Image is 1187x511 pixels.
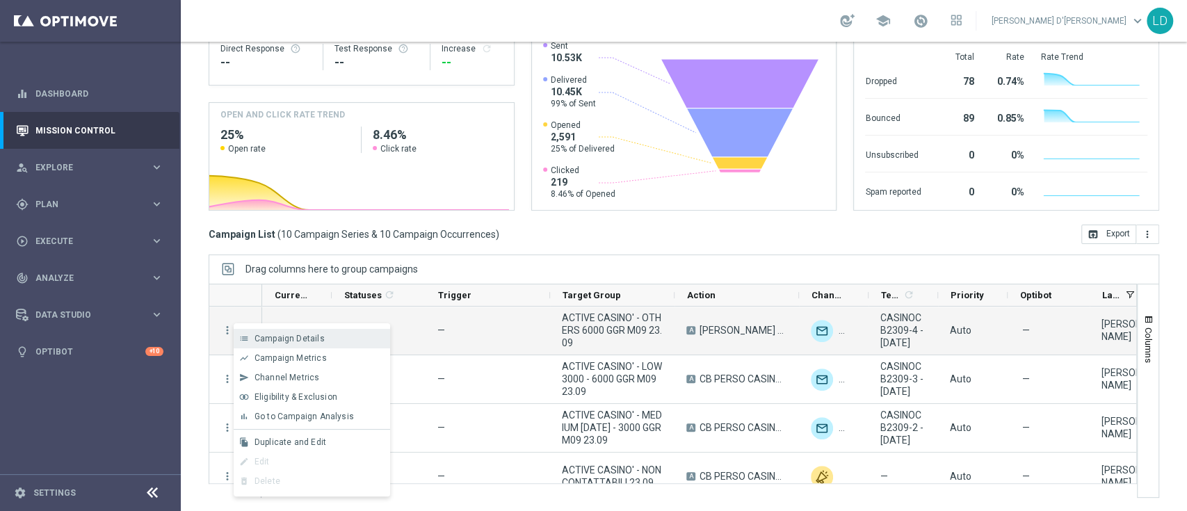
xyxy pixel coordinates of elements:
span: ACTIVE CASINO' - LOW 3000 - 6000 GGR M09 23.09 [562,360,663,398]
div: Increase [442,43,503,54]
a: Settings [33,489,76,497]
div: Edoardo Ellena [1101,415,1147,440]
span: Campaign Details [255,334,325,343]
span: Auto [950,373,971,384]
span: Target Group [563,290,621,300]
span: CASINOCB2309-3 - 23.09.2025 [880,360,926,398]
i: more_vert [221,324,234,336]
div: +10 [145,347,163,356]
div: In-app Inbox [839,417,861,439]
span: CB PERSO CASINO 20% MAX 100 EURO - SPENDIBILE SLOT [700,324,787,336]
span: Channel Metrics [255,373,320,382]
span: 10.53K [551,51,582,64]
a: [PERSON_NAME] D'[PERSON_NAME]keyboard_arrow_down [990,10,1147,31]
a: Dashboard [35,75,163,112]
i: track_changes [16,272,29,284]
div: 0.85% [990,106,1024,128]
span: Action [687,290,716,300]
button: track_changes Analyze keyboard_arrow_right [15,273,164,284]
i: more_vert [221,470,234,482]
span: — [1022,470,1030,482]
img: Other [811,466,833,488]
div: Mission Control [15,125,164,136]
i: keyboard_arrow_right [150,308,163,321]
span: Go to Campaign Analysis [255,412,354,421]
i: person_search [16,161,29,174]
div: Dashboard [16,75,163,112]
span: — [437,471,445,482]
div: -- [442,54,503,71]
div: In-app Inbox [839,320,861,342]
button: equalizer Dashboard [15,88,164,99]
i: refresh [481,43,492,54]
div: Optimail [811,320,833,342]
span: — [1022,373,1030,385]
div: 78 [937,69,974,91]
button: show_chart Campaign Metrics [234,348,390,368]
span: A [686,375,695,383]
i: send [239,373,249,382]
i: list [239,334,249,343]
span: CB PERSO CASINO 20% MAX 150 EURO - SPENDIBILE SLOT [700,373,787,385]
div: 0 [937,179,974,202]
span: Explore [35,163,150,172]
button: send Channel Metrics [234,368,390,387]
div: Analyze [16,272,150,284]
i: keyboard_arrow_right [150,197,163,211]
div: Bounced [865,106,921,128]
i: equalizer [16,88,29,100]
div: lightbulb Optibot +10 [15,346,164,357]
button: play_circle_outline Execute keyboard_arrow_right [15,236,164,247]
span: CB PERSO CASINO 25% MAX 200 EURO - SPENDIBILE SLOT [700,421,787,434]
span: — [437,373,445,384]
i: play_circle_outline [16,235,29,248]
img: Optimail [811,368,833,391]
span: 10.45K [551,86,596,98]
span: — [1022,421,1030,434]
div: Row Groups [245,263,418,275]
a: Mission Control [35,112,163,149]
span: Last Modified By [1102,290,1120,300]
button: file_copy Duplicate and Edit [234,432,390,452]
div: Press SPACE to deselect this row. [209,307,262,355]
div: Edoardo Ellena [1101,318,1147,343]
button: join_inner Eligibility & Exclusion [234,387,390,407]
span: Statuses [344,290,382,300]
a: Optibot [35,333,145,370]
span: CB PERSO CASINO 25% MAX 200 EURO - SPENDIBILE SLOT [700,470,787,482]
span: Duplicate and Edit [255,437,326,447]
span: Sent [551,40,582,51]
span: A [686,326,695,334]
h3: Campaign List [209,228,499,241]
div: In-app Inbox [839,368,861,391]
button: Data Studio keyboard_arrow_right [15,309,164,321]
div: Mission Control [16,112,163,149]
span: 219 [551,176,615,188]
div: 0 [937,143,974,165]
span: CASINOCB2309-2 - 23.09.2025 [880,409,926,446]
span: Templates [881,290,901,300]
div: Explore [16,161,150,174]
i: keyboard_arrow_right [150,271,163,284]
span: Execute [35,237,150,245]
span: Auto [950,471,971,482]
i: settings [14,487,26,499]
button: more_vert [1136,225,1159,244]
span: 2,591 [551,131,615,143]
i: show_chart [239,353,249,363]
span: keyboard_arrow_down [1130,13,1145,29]
button: person_search Explore keyboard_arrow_right [15,162,164,173]
div: Test Response [334,43,419,54]
button: open_in_browser Export [1081,225,1136,244]
div: LD [1147,8,1173,34]
div: Dropped [865,69,921,91]
multiple-options-button: Export to CSV [1081,228,1159,239]
span: Priority [951,290,984,300]
img: Optimail [811,417,833,439]
span: Current Status [275,290,308,300]
span: Auto [950,422,971,433]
